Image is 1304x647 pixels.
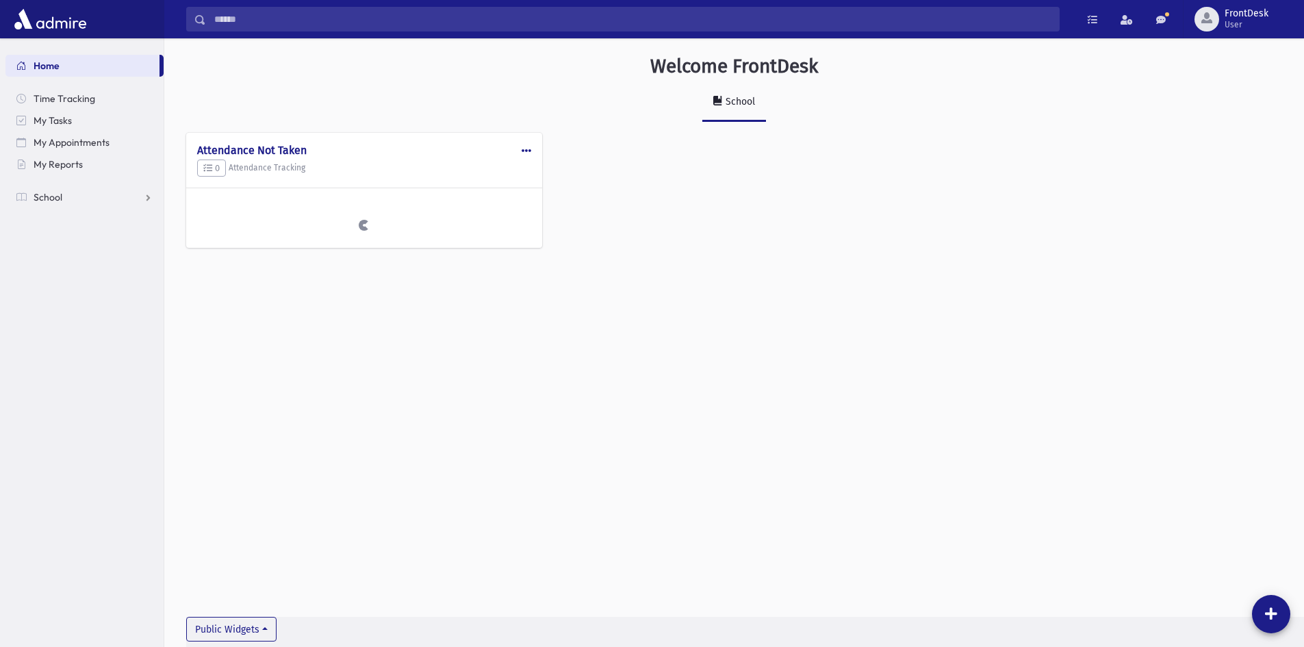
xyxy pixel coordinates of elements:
[5,55,159,77] a: Home
[5,110,164,131] a: My Tasks
[5,131,164,153] a: My Appointments
[34,114,72,127] span: My Tasks
[650,55,818,78] h3: Welcome FrontDesk
[5,88,164,110] a: Time Tracking
[34,158,83,170] span: My Reports
[203,163,220,173] span: 0
[5,186,164,208] a: School
[34,136,110,149] span: My Appointments
[1225,19,1268,30] span: User
[197,144,531,157] h4: Attendance Not Taken
[197,160,531,177] h5: Attendance Tracking
[5,153,164,175] a: My Reports
[11,5,90,33] img: AdmirePro
[1225,8,1268,19] span: FrontDesk
[702,84,766,122] a: School
[186,617,277,642] button: Public Widgets
[34,92,95,105] span: Time Tracking
[723,96,755,107] div: School
[197,160,226,177] button: 0
[34,191,62,203] span: School
[206,7,1059,31] input: Search
[34,60,60,72] span: Home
